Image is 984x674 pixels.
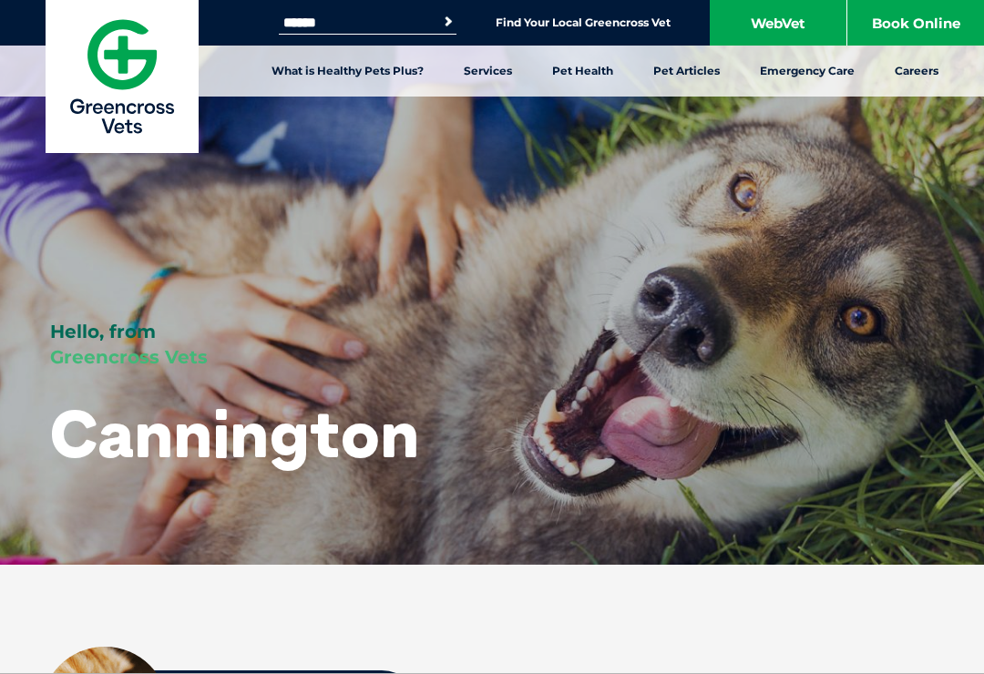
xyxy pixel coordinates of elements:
a: Careers [875,46,958,97]
a: Emergency Care [740,46,875,97]
button: Search [439,13,457,31]
h1: Cannington [50,397,419,469]
a: Services [444,46,532,97]
span: Greencross Vets [50,346,208,368]
a: Pet Articles [633,46,740,97]
a: Find Your Local Greencross Vet [496,15,671,30]
a: What is Healthy Pets Plus? [251,46,444,97]
span: Hello, from [50,321,156,342]
a: Pet Health [532,46,633,97]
